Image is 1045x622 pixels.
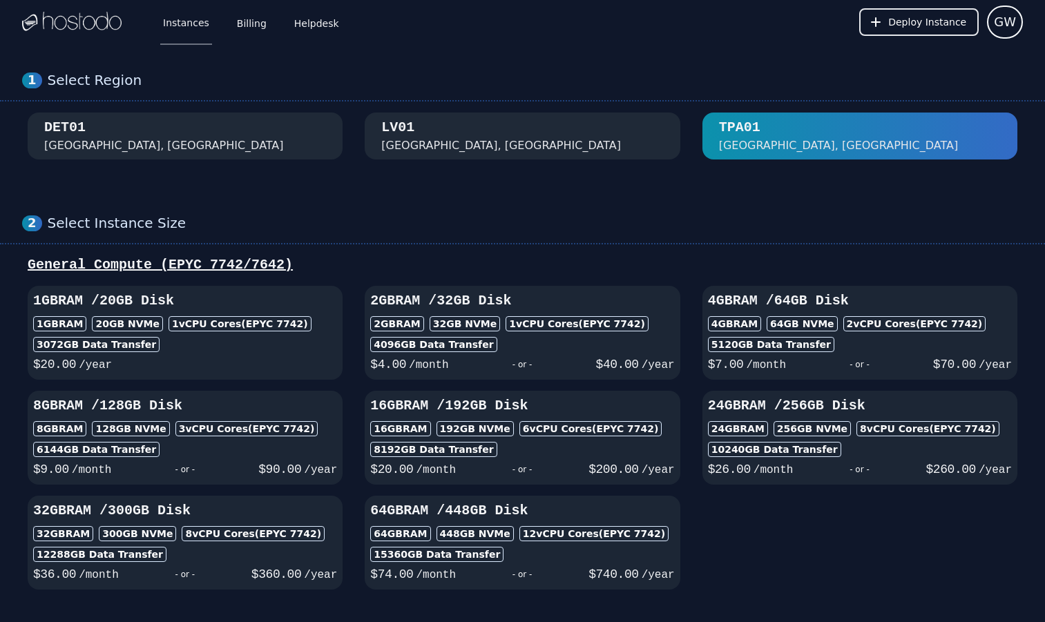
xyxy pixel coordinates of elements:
[22,72,42,88] div: 1
[99,526,176,541] div: 300 GB NVMe
[92,421,169,436] div: 128 GB NVMe
[519,421,662,436] div: 6 vCPU Cores (EPYC 7742)
[33,316,86,331] div: 1GB RAM
[28,496,343,590] button: 32GBRAM /300GB Disk32GBRAM300GB NVMe8vCPU Cores(EPYC 7742)12288GB Data Transfer$36.00/month- or -...
[258,463,301,476] span: $ 90.00
[416,569,456,581] span: /month
[33,337,160,352] div: 3072 GB Data Transfer
[22,255,1023,275] div: General Compute (EPYC 7742/7642)
[370,526,430,541] div: 64GB RAM
[48,215,1023,232] div: Select Instance Size
[44,137,284,154] div: [GEOGRAPHIC_DATA], [GEOGRAPHIC_DATA]
[169,316,311,331] div: 1 vCPU Cores (EPYC 7742)
[588,463,638,476] span: $ 200.00
[708,291,1012,311] h3: 4GB RAM / 64 GB Disk
[370,442,497,457] div: 8192 GB Data Transfer
[708,337,834,352] div: 5120 GB Data Transfer
[33,358,76,371] span: $ 20.00
[33,526,93,541] div: 32GB RAM
[365,113,680,159] button: LV01 [GEOGRAPHIC_DATA], [GEOGRAPHIC_DATA]
[175,421,318,436] div: 3 vCPU Cores (EPYC 7742)
[994,12,1016,32] span: GW
[987,6,1023,39] button: User menu
[979,359,1012,371] span: /year
[365,496,680,590] button: 64GBRAM /448GB Disk64GBRAM448GB NVMe12vCPU Cores(EPYC 7742)15360GB Data Transfer$74.00/month- or ...
[28,113,343,159] button: DET01 [GEOGRAPHIC_DATA], [GEOGRAPHIC_DATA]
[596,358,639,371] span: $ 40.00
[430,316,501,331] div: 32 GB NVMe
[926,463,976,476] span: $ 260.00
[370,421,430,436] div: 16GB RAM
[437,526,514,541] div: 448 GB NVMe
[381,118,414,137] div: LV01
[370,358,406,371] span: $ 4.00
[79,569,119,581] span: /month
[416,464,456,476] span: /month
[304,569,337,581] span: /year
[28,391,343,485] button: 8GBRAM /128GB Disk8GBRAM128GB NVMe3vCPU Cores(EPYC 7742)6144GB Data Transfer$9.00/month- or -$90....
[33,567,76,581] span: $ 36.00
[708,442,841,457] div: 10240 GB Data Transfer
[767,316,838,331] div: 64 GB NVMe
[370,547,504,562] div: 15360 GB Data Transfer
[409,359,449,371] span: /month
[888,15,966,29] span: Deploy Instance
[708,316,761,331] div: 4GB RAM
[22,12,122,32] img: Logo
[843,316,986,331] div: 2 vCPU Cores (EPYC 7742)
[642,464,675,476] span: /year
[370,396,674,416] h3: 16GB RAM / 192 GB Disk
[370,501,674,521] h3: 64GB RAM / 448 GB Disk
[708,421,768,436] div: 24GB RAM
[44,118,86,137] div: DET01
[48,72,1023,89] div: Select Region
[859,8,979,36] button: Deploy Instance
[33,501,337,521] h3: 32GB RAM / 300 GB Disk
[365,391,680,485] button: 16GBRAM /192GB Disk16GBRAM192GB NVMe6vCPU Cores(EPYC 7742)8192GB Data Transfer$20.00/month- or -$...
[702,391,1017,485] button: 24GBRAM /256GB Disk24GBRAM256GB NVMe8vCPU Cores(EPYC 7742)10240GB Data Transfer$26.00/month- or -...
[92,316,163,331] div: 20 GB NVMe
[456,565,588,584] div: - or -
[370,316,423,331] div: 2GB RAM
[119,565,251,584] div: - or -
[642,359,675,371] span: /year
[437,421,514,436] div: 192 GB NVMe
[79,359,112,371] span: /year
[72,464,112,476] span: /month
[456,460,588,479] div: - or -
[22,215,42,231] div: 2
[979,464,1012,476] span: /year
[506,316,649,331] div: 1 vCPU Cores (EPYC 7742)
[642,569,675,581] span: /year
[111,460,258,479] div: - or -
[774,421,851,436] div: 256 GB NVMe
[33,442,160,457] div: 6144 GB Data Transfer
[370,567,413,581] span: $ 74.00
[786,355,933,374] div: - or -
[33,421,86,436] div: 8GB RAM
[588,567,638,581] span: $ 740.00
[702,113,1017,159] button: TPA01 [GEOGRAPHIC_DATA], [GEOGRAPHIC_DATA]
[719,137,959,154] div: [GEOGRAPHIC_DATA], [GEOGRAPHIC_DATA]
[28,286,343,380] button: 1GBRAM /20GB Disk1GBRAM20GB NVMe1vCPU Cores(EPYC 7742)3072GB Data Transfer$20.00/year
[370,291,674,311] h3: 2GB RAM / 32 GB Disk
[708,463,751,476] span: $ 26.00
[708,358,744,371] span: $ 7.00
[519,526,669,541] div: 12 vCPU Cores (EPYC 7742)
[33,396,337,416] h3: 8GB RAM / 128 GB Disk
[251,567,301,581] span: $ 360.00
[370,337,497,352] div: 4096 GB Data Transfer
[304,464,337,476] span: /year
[449,355,596,374] div: - or -
[746,359,786,371] span: /month
[702,286,1017,380] button: 4GBRAM /64GB Disk4GBRAM64GB NVMe2vCPU Cores(EPYC 7742)5120GB Data Transfer$7.00/month- or -$70.00...
[381,137,621,154] div: [GEOGRAPHIC_DATA], [GEOGRAPHIC_DATA]
[793,460,926,479] div: - or -
[365,286,680,380] button: 2GBRAM /32GB Disk2GBRAM32GB NVMe1vCPU Cores(EPYC 7742)4096GB Data Transfer$4.00/month- or -$40.00...
[933,358,976,371] span: $ 70.00
[33,463,69,476] span: $ 9.00
[708,396,1012,416] h3: 24GB RAM / 256 GB Disk
[856,421,999,436] div: 8 vCPU Cores (EPYC 7742)
[33,547,166,562] div: 12288 GB Data Transfer
[754,464,794,476] span: /month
